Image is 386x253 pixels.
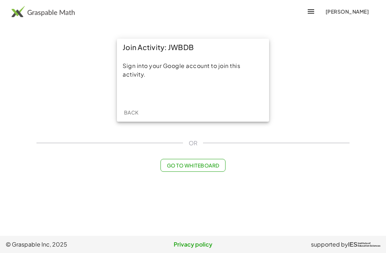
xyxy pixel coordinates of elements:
[130,240,255,249] a: Privacy policy
[124,109,138,116] span: Back
[311,240,348,249] span: supported by
[325,8,369,15] span: [PERSON_NAME]
[6,240,130,249] span: © Graspable Inc, 2025
[348,241,357,248] span: IES
[117,39,269,56] div: Join Activity: JWBDB
[160,159,225,172] button: Go to Whiteboard
[358,242,380,247] span: Institute of Education Sciences
[120,106,143,119] button: Back
[348,240,380,249] a: IESInstitute ofEducation Sciences
[320,5,375,18] button: [PERSON_NAME]
[189,139,197,147] span: OR
[167,162,219,169] span: Go to Whiteboard
[123,62,263,79] div: Sign into your Google account to join this activity.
